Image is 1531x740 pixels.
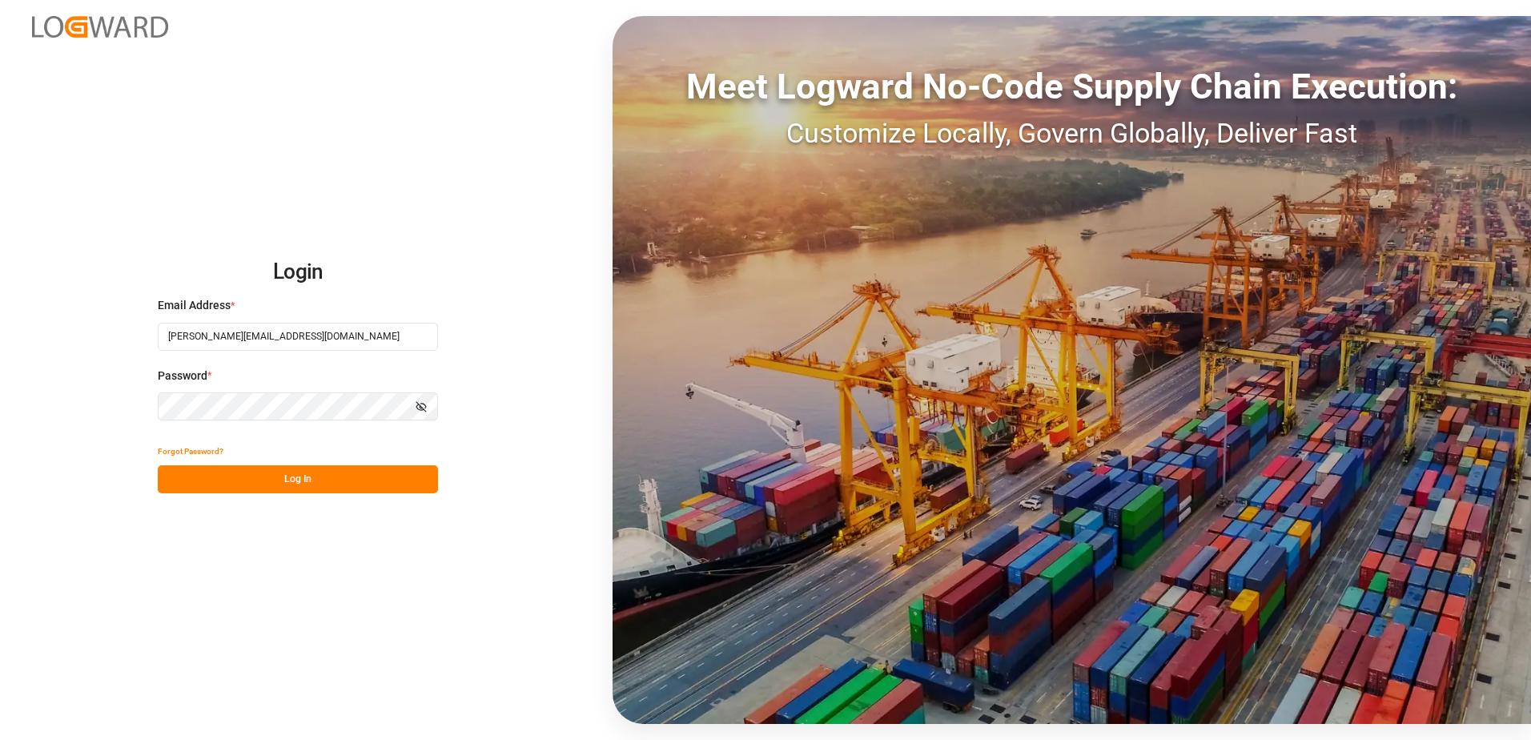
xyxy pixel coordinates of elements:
[613,60,1531,113] div: Meet Logward No-Code Supply Chain Execution:
[158,437,223,465] button: Forgot Password?
[158,465,438,493] button: Log In
[158,323,438,351] input: Enter your email
[158,247,438,298] h2: Login
[158,297,231,314] span: Email Address
[32,16,168,38] img: Logward_new_orange.png
[158,368,207,384] span: Password
[613,113,1531,154] div: Customize Locally, Govern Globally, Deliver Fast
